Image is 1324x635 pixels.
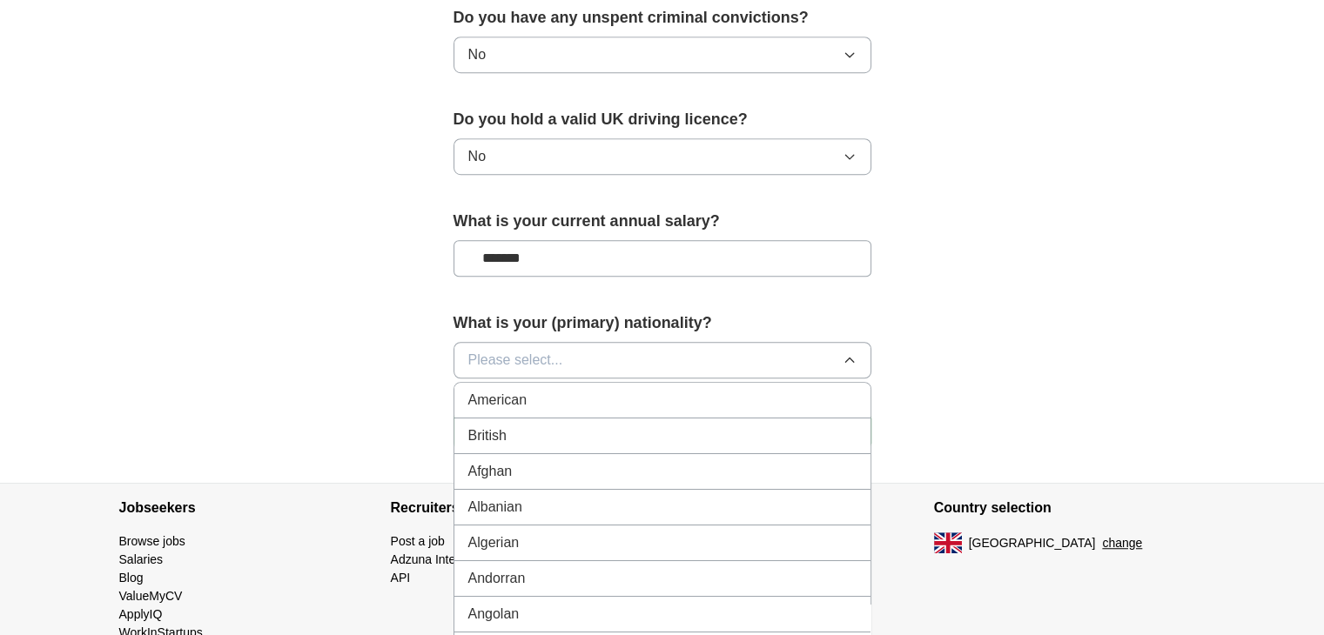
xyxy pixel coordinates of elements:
span: Please select... [468,350,563,371]
span: Algerian [468,532,520,553]
span: No [468,44,486,65]
span: Albanian [468,497,522,518]
span: [GEOGRAPHIC_DATA] [969,534,1096,552]
img: UK flag [934,532,962,553]
a: Browse jobs [119,534,185,548]
label: Do you hold a valid UK driving licence? [454,108,871,131]
span: British [468,425,507,446]
h4: Country selection [934,484,1206,532]
label: Do you have any unspent criminal convictions? [454,6,871,30]
a: Adzuna Intelligence [391,552,497,566]
label: What is your current annual salary? [454,210,871,233]
span: American [468,390,528,411]
a: Salaries [119,552,164,566]
a: API [391,571,411,585]
a: Blog [119,571,144,585]
a: ApplyIQ [119,607,163,621]
label: What is your (primary) nationality? [454,311,871,335]
a: ValueMyCV [119,589,183,603]
span: Afghan [468,461,513,482]
span: No [468,146,486,167]
button: No [454,37,871,73]
span: Andorran [468,568,526,589]
button: No [454,138,871,175]
a: Post a job [391,534,445,548]
span: Angolan [468,604,520,625]
button: change [1102,534,1142,552]
button: Please select... [454,342,871,378]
